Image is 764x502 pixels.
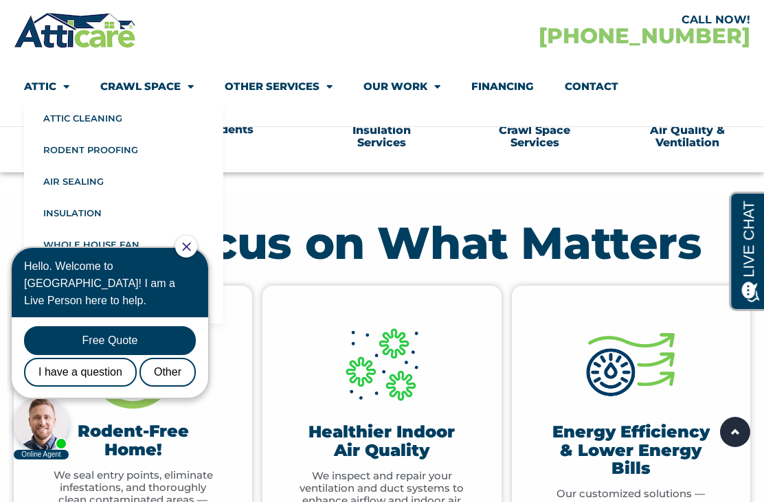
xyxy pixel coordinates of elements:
h3: Healthier Indoor Air Quality [297,423,467,459]
a: Attic [24,71,69,102]
a: Contact [565,71,618,102]
a: Attic Cleaning [24,102,223,134]
a: Air Sealing [24,166,223,197]
a: Insulation [24,197,223,229]
nav: Menu [24,71,740,116]
span: Opens a chat window [34,11,111,28]
h3: Energy Efficiency & Lower Energy Bills [546,423,716,477]
a: Whole House Fan [24,229,223,260]
a: Financing [471,71,534,102]
div: CALL NOW! [382,14,750,25]
ul: Attic [24,102,223,323]
a: Crawl Space Services [499,124,570,149]
a: Air Quality & Ventilation [650,124,725,149]
a: Insulation Services [352,124,411,149]
a: Crawl Space [100,71,194,102]
a: Rodents [205,123,254,136]
a: Other Services [225,71,333,102]
h2: We Focus on What Matters [14,220,750,265]
a: Our Work [363,71,440,102]
iframe: Chat Invitation [7,234,227,461]
a: Rodent Proofing [24,134,223,166]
